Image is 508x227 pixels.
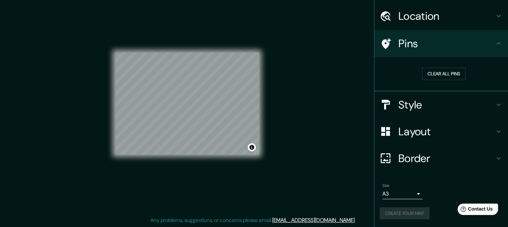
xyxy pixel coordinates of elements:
p: Any problems, suggestions, or concerns please email . [150,216,356,224]
div: Location [374,3,508,29]
div: Style [374,91,508,118]
button: Toggle attribution [248,143,256,151]
div: Layout [374,118,508,145]
div: Pins [374,30,508,57]
div: . [357,216,358,224]
a: [EMAIL_ADDRESS][DOMAIN_NAME] [272,217,355,224]
h4: Location [398,9,495,23]
h4: Style [398,98,495,111]
div: . [356,216,357,224]
div: Border [374,145,508,172]
h4: Layout [398,125,495,138]
button: Clear all pins [422,68,466,80]
h4: Border [398,152,495,165]
label: Size [382,182,389,188]
iframe: Help widget launcher [449,201,501,220]
div: A3 [382,188,422,199]
canvas: Map [115,53,259,155]
h4: Pins [398,37,495,50]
